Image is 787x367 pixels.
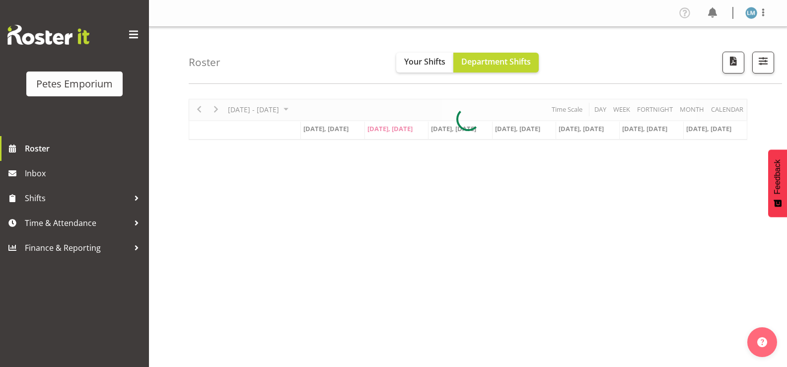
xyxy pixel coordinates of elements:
span: Time & Attendance [25,216,129,230]
span: Inbox [25,166,144,181]
button: Your Shifts [396,53,453,73]
button: Filter Shifts [752,52,774,73]
button: Department Shifts [453,53,539,73]
h4: Roster [189,57,220,68]
img: Rosterit website logo [7,25,89,45]
span: Department Shifts [461,56,531,67]
button: Feedback - Show survey [768,149,787,217]
span: Finance & Reporting [25,240,129,255]
span: Feedback [773,159,782,194]
span: Roster [25,141,144,156]
img: lianne-morete5410.jpg [745,7,757,19]
span: Shifts [25,191,129,206]
div: Petes Emporium [36,76,113,91]
span: Your Shifts [404,56,445,67]
button: Download a PDF of the roster according to the set date range. [722,52,744,73]
img: help-xxl-2.png [757,337,767,347]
